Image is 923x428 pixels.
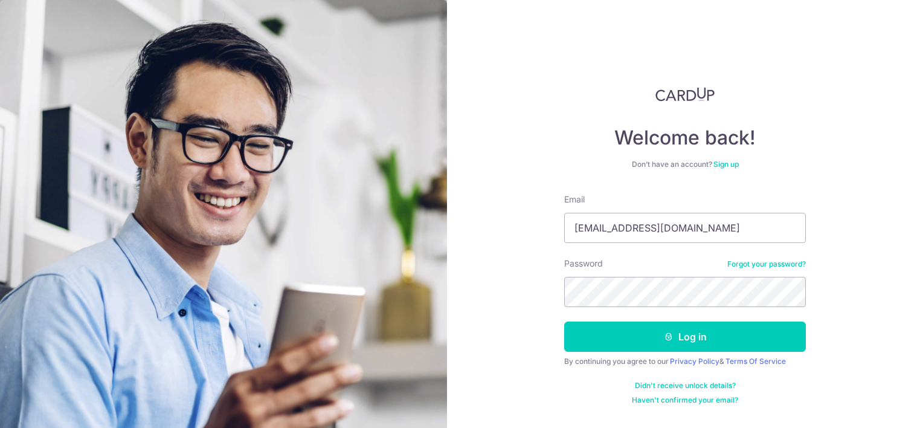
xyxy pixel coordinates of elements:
[655,87,715,102] img: CardUp Logo
[564,160,806,169] div: Don’t have an account?
[635,381,736,391] a: Didn't receive unlock details?
[564,213,806,243] input: Enter your Email
[632,395,738,405] a: Haven't confirmed your email?
[727,259,806,269] a: Forgot your password?
[564,193,585,206] label: Email
[564,357,806,366] div: By continuing you agree to our &
[564,258,603,270] label: Password
[713,160,739,169] a: Sign up
[564,322,806,352] button: Log in
[564,126,806,150] h4: Welcome back!
[725,357,786,366] a: Terms Of Service
[670,357,719,366] a: Privacy Policy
